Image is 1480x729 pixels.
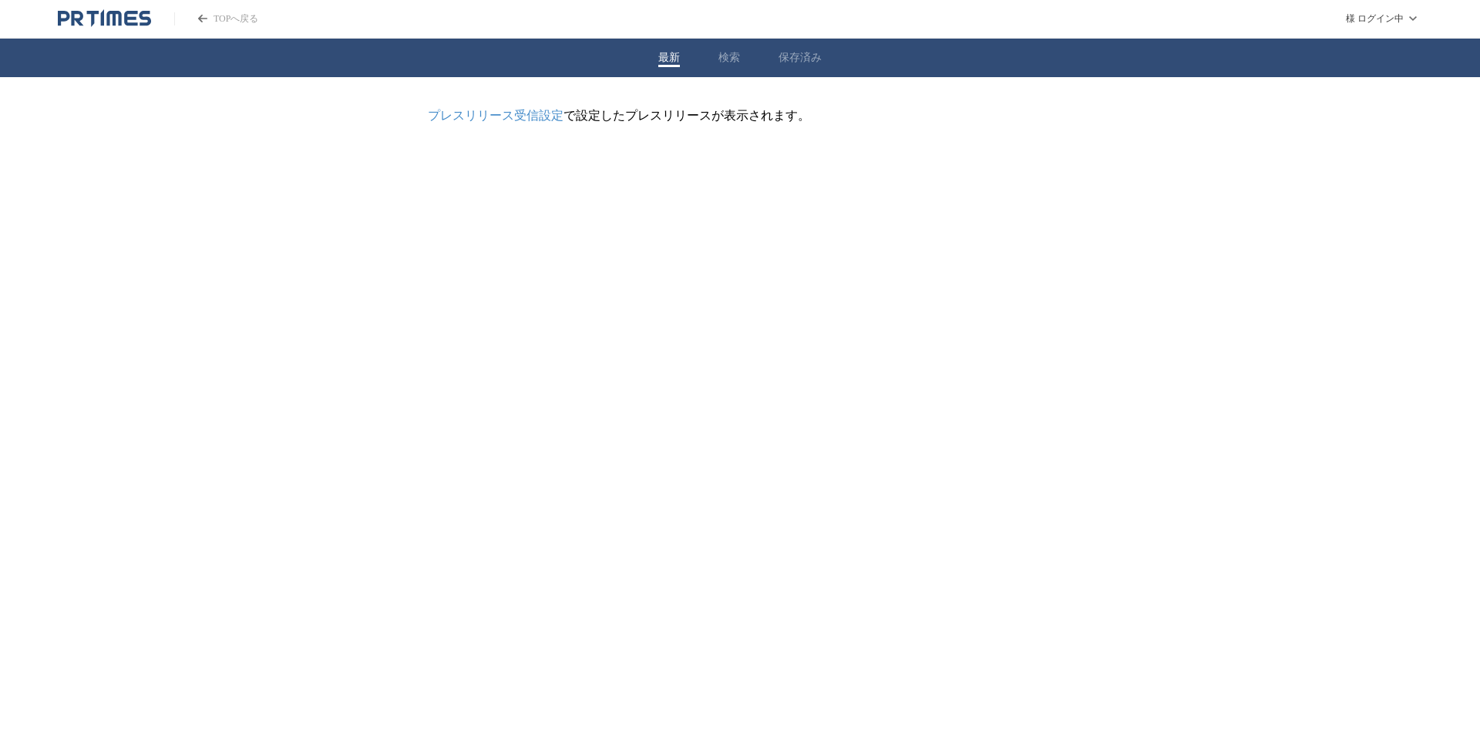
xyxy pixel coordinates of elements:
[58,9,151,28] a: PR TIMESのトップページはこちら
[428,109,563,122] a: プレスリリース受信設定
[779,51,822,65] button: 保存済み
[174,12,258,25] a: PR TIMESのトップページはこちら
[658,51,680,65] button: 最新
[428,108,1052,124] p: で設定したプレスリリースが表示されます。
[718,51,740,65] button: 検索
